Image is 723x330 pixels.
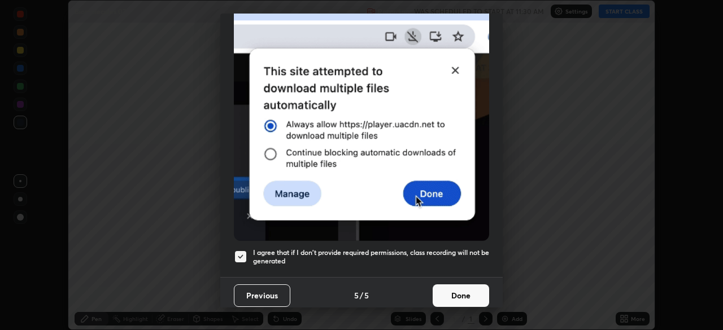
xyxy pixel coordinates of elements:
h4: 5 [364,289,369,301]
button: Previous [234,284,290,307]
h5: I agree that if I don't provide required permissions, class recording will not be generated [253,248,489,266]
h4: / [360,289,363,301]
button: Done [433,284,489,307]
h4: 5 [354,289,359,301]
